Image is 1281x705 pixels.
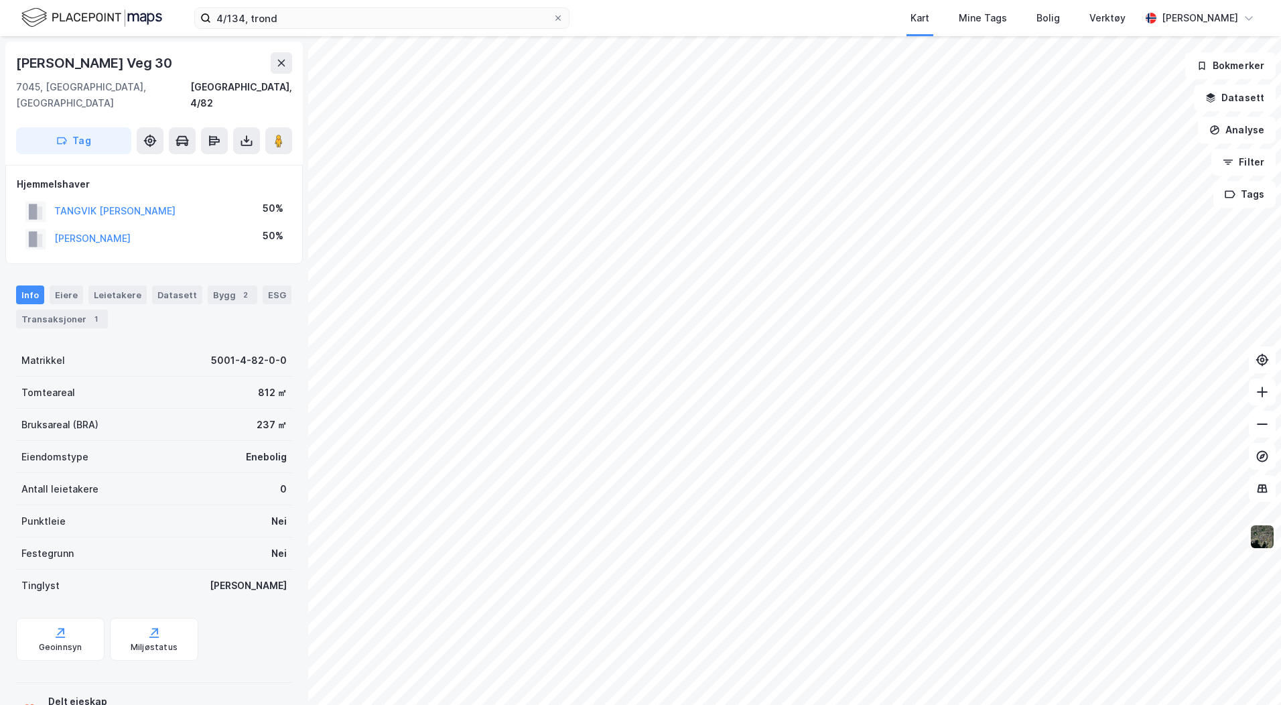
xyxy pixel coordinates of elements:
div: Geoinnsyn [39,642,82,653]
div: 5001-4-82-0-0 [211,352,287,369]
iframe: Chat Widget [1214,641,1281,705]
button: Datasett [1194,84,1276,111]
div: [PERSON_NAME] Veg 30 [16,52,175,74]
button: Bokmerker [1185,52,1276,79]
div: Leietakere [88,285,147,304]
div: Enebolig [246,449,287,465]
div: Miljøstatus [131,642,178,653]
button: Filter [1211,149,1276,176]
div: Datasett [152,285,202,304]
div: Tomteareal [21,385,75,401]
div: Tinglyst [21,578,60,594]
div: Transaksjoner [16,310,108,328]
div: [GEOGRAPHIC_DATA], 4/82 [190,79,292,111]
div: Punktleie [21,513,66,529]
div: Eiere [50,285,83,304]
div: 50% [263,228,283,244]
div: Mine Tags [959,10,1007,26]
div: 7045, [GEOGRAPHIC_DATA], [GEOGRAPHIC_DATA] [16,79,190,111]
div: Eiendomstype [21,449,88,465]
div: Info [16,285,44,304]
div: Nei [271,513,287,529]
input: Søk på adresse, matrikkel, gårdeiere, leietakere eller personer [211,8,553,28]
div: Hjemmelshaver [17,176,291,192]
div: Verktøy [1089,10,1126,26]
div: 1 [89,312,103,326]
div: Bolig [1036,10,1060,26]
div: Kontrollprogram for chat [1214,641,1281,705]
button: Tag [16,127,131,154]
div: Kart [911,10,929,26]
div: Festegrunn [21,546,74,562]
div: Antall leietakere [21,481,98,497]
div: 50% [263,200,283,216]
button: Analyse [1198,117,1276,143]
div: Matrikkel [21,352,65,369]
div: Bruksareal (BRA) [21,417,98,433]
div: 2 [239,288,252,302]
div: ESG [263,285,291,304]
img: 9k= [1250,524,1275,550]
div: Nei [271,546,287,562]
div: [PERSON_NAME] [1162,10,1238,26]
div: 812 ㎡ [258,385,287,401]
img: logo.f888ab2527a4732fd821a326f86c7f29.svg [21,6,162,29]
div: 0 [280,481,287,497]
div: [PERSON_NAME] [210,578,287,594]
button: Tags [1213,181,1276,208]
div: 237 ㎡ [257,417,287,433]
div: Bygg [208,285,257,304]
